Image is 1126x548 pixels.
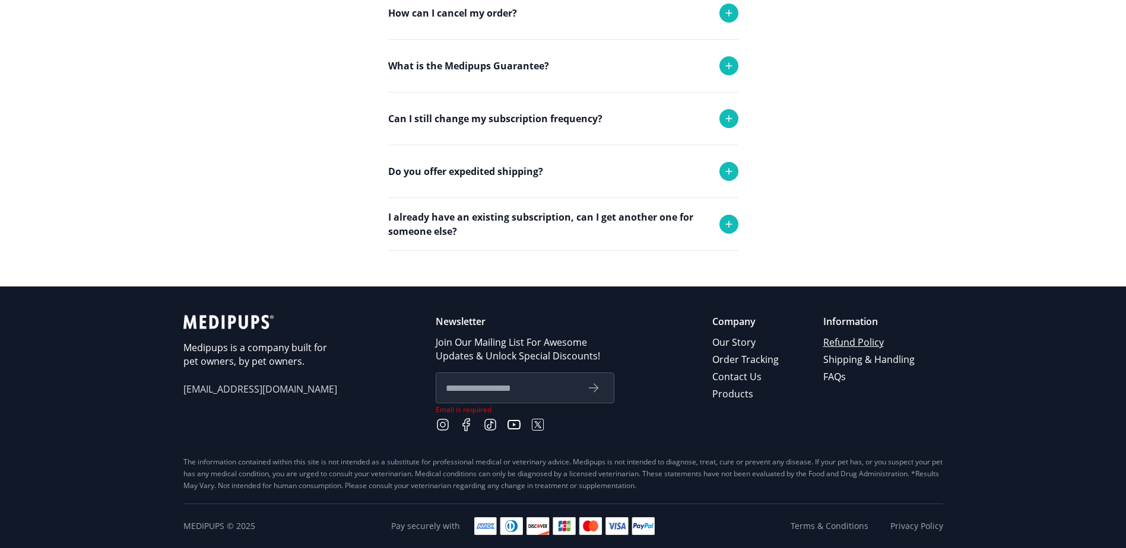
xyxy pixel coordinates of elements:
[388,59,549,73] p: What is the Medipups Guarantee?
[823,315,916,329] p: Information
[388,250,738,312] div: Absolutely! Simply place the order and use the shipping address of the person who will receive th...
[391,520,460,532] span: Pay securely with
[823,334,916,351] a: Refund Policy
[791,520,868,532] a: Terms & Conditions
[436,336,614,363] p: Join Our Mailing List For Awesome Updates & Unlock Special Discounts!
[436,315,614,329] p: Newsletter
[436,406,491,413] div: Email is required
[388,111,602,126] p: Can I still change my subscription frequency?
[890,520,943,532] a: Privacy Policy
[712,368,781,385] a: Contact Us
[388,145,738,206] div: Yes you can. Simply reach out to support and we will adjust your monthly deliveries!
[712,351,781,368] a: Order Tracking
[183,383,338,396] span: [EMAIL_ADDRESS][DOMAIN_NAME]
[388,39,738,144] div: Any refund request and cancellation are subject to approval and turn around time is 24-48 hours. ...
[823,351,916,368] a: Shipping & Handling
[474,517,655,535] img: payment methods
[823,368,916,385] a: FAQs
[388,6,517,20] p: How can I cancel my order?
[388,210,708,238] p: I already have an existing subscription, can I get another one for someone else?
[712,385,781,403] a: Products
[183,456,943,492] div: The information contained within this site is not intended as a substitute for professional medic...
[388,164,543,179] p: Do you offer expedited shipping?
[388,92,738,168] div: If you received the wrong product or your product was damaged in transit, we will replace it with...
[183,341,338,368] p: Medipups is a company built for pet owners, by pet owners.
[183,520,255,532] span: Medipups © 2025
[712,315,781,329] p: Company
[712,334,781,351] a: Our Story
[388,197,738,259] div: Yes we do! Please reach out to support and we will try to accommodate any request.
